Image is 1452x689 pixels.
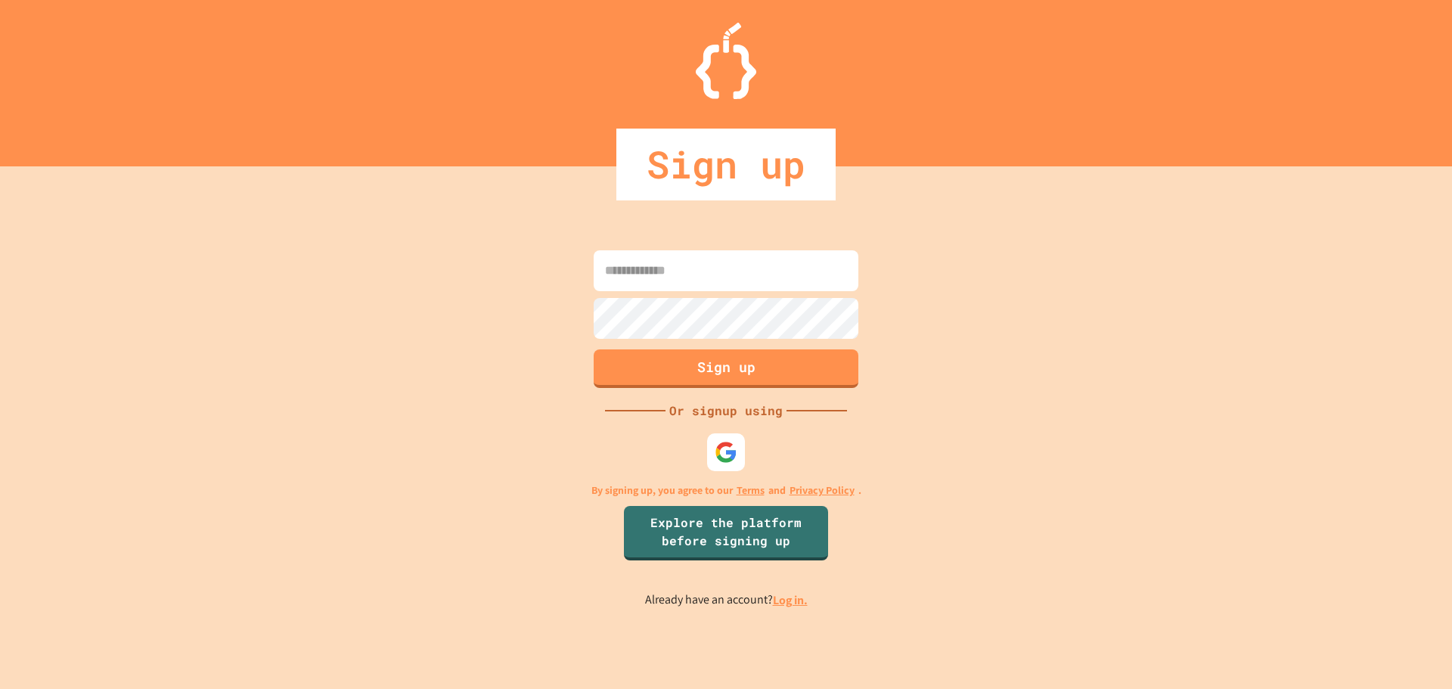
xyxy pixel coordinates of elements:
[624,506,828,560] a: Explore the platform before signing up
[1326,563,1437,627] iframe: chat widget
[616,129,836,200] div: Sign up
[645,591,808,610] p: Already have an account?
[790,483,855,498] a: Privacy Policy
[773,592,808,608] a: Log in.
[665,402,786,420] div: Or signup using
[737,483,765,498] a: Terms
[696,23,756,99] img: Logo.svg
[715,441,737,464] img: google-icon.svg
[591,483,861,498] p: By signing up, you agree to our and .
[594,349,858,388] button: Sign up
[1388,628,1437,674] iframe: chat widget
